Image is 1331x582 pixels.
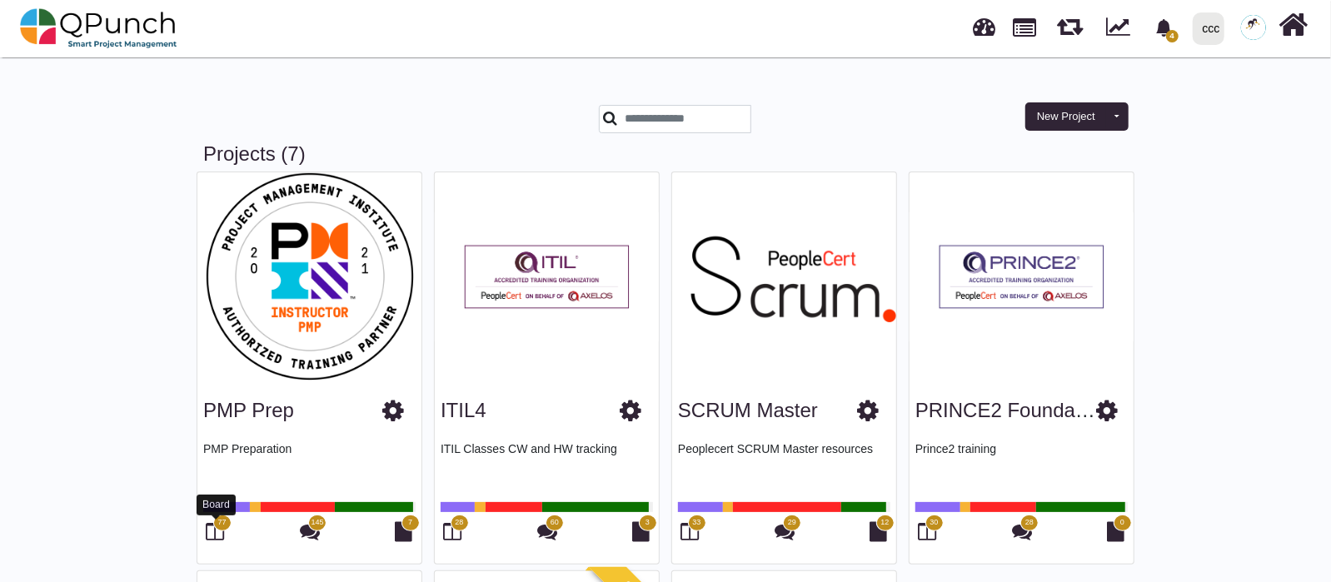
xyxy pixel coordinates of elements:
span: 4 [1166,30,1179,42]
svg: bell fill [1155,19,1173,37]
i: Punch Discussions [1012,521,1032,541]
i: Board [681,521,700,541]
p: Prince2 training [915,440,1128,490]
span: 7 [408,517,412,529]
a: ccc [1185,1,1231,56]
div: Dynamic Report [1098,1,1145,56]
a: ITIL4 [441,399,486,421]
button: New Project [1025,102,1107,131]
span: Sprints [1057,8,1083,36]
a: SCRUM Master [678,399,818,421]
a: PRINCE2 Foundation [915,399,1108,421]
div: Notification [1149,12,1179,42]
span: 28 [455,517,463,529]
h3: Projects (7) [203,142,1128,167]
i: Board [444,521,462,541]
h3: PRINCE2 Foundation [915,399,1096,423]
h3: SCRUM Master [678,399,818,423]
span: 12 [880,517,889,529]
span: 29 [788,517,796,529]
a: PMP Prep [203,399,294,421]
i: Home [1279,9,1309,41]
i: Punch Discussions [537,521,557,541]
h3: ITIL4 [441,399,486,423]
p: PMP Preparation [203,440,416,490]
i: Document Library [1108,521,1125,541]
span: Dashboard [974,10,996,35]
span: 0 [1120,517,1124,529]
i: Board [919,521,937,541]
i: Document Library [870,521,888,541]
span: Aamir Pmobytes [1241,15,1266,40]
span: 145 [311,517,323,529]
i: Document Library [633,521,651,541]
p: ITIL Classes CW and HW tracking [441,440,653,490]
i: Punch Discussions [300,521,320,541]
span: 33 [692,517,700,529]
div: ccc [1203,14,1220,43]
a: avatar [1231,1,1276,54]
img: qpunch-sp.fa6292f.png [20,3,177,53]
span: 3 [646,517,650,529]
p: Peoplecert SCRUM Master resources [678,440,890,490]
i: Document Library [396,521,413,541]
span: 30 [930,517,938,529]
div: Board [197,495,236,515]
i: Punch Discussions [775,521,795,541]
span: 60 [551,517,559,529]
span: 28 [1025,517,1034,529]
span: Projects [1014,11,1037,37]
span: 77 [217,517,226,529]
img: avatar [1241,15,1266,40]
h3: PMP Prep [203,399,294,423]
a: bell fill4 [1145,1,1186,53]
